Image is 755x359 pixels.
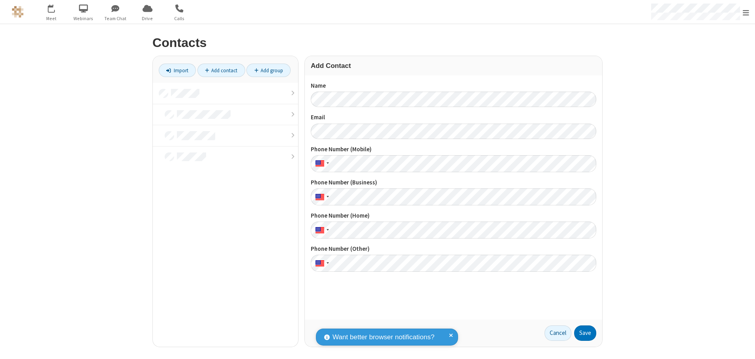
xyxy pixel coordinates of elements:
[53,4,58,10] div: 1
[311,211,596,220] label: Phone Number (Home)
[133,15,162,22] span: Drive
[101,15,130,22] span: Team Chat
[332,332,434,342] span: Want better browser notifications?
[12,6,24,18] img: QA Selenium DO NOT DELETE OR CHANGE
[574,325,596,341] button: Save
[37,15,66,22] span: Meet
[311,178,596,187] label: Phone Number (Business)
[311,155,331,172] div: United States: + 1
[165,15,194,22] span: Calls
[311,113,596,122] label: Email
[246,64,291,77] a: Add group
[159,64,196,77] a: Import
[311,62,596,70] h3: Add Contact
[311,81,596,90] label: Name
[311,145,596,154] label: Phone Number (Mobile)
[311,255,331,272] div: United States: + 1
[311,188,331,205] div: United States: + 1
[311,244,596,254] label: Phone Number (Other)
[545,325,571,341] a: Cancel
[197,64,245,77] a: Add contact
[311,222,331,239] div: United States: + 1
[152,36,603,50] h2: Contacts
[69,15,98,22] span: Webinars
